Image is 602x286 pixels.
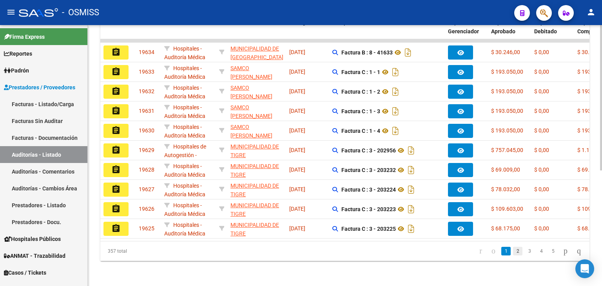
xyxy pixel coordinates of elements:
span: $ 0,00 [534,167,549,173]
a: go to last page [573,247,584,255]
i: Descargar documento [390,125,401,137]
span: 19633 [139,69,154,75]
datatable-header-cell: Importe Debitado [531,14,574,49]
div: - 30545681508 [230,44,283,61]
mat-icon: menu [6,7,16,17]
span: Reportes [4,49,32,58]
mat-icon: assignment [111,145,121,155]
mat-icon: assignment [111,204,121,214]
li: page 2 [512,244,524,258]
span: [DATE] [289,49,305,55]
a: 5 [548,247,558,255]
span: Importe Debitado [534,19,557,34]
span: MUNICIPALIDAD DE TIGRE [230,183,279,198]
i: Descargar documento [406,223,416,235]
li: page 5 [547,244,559,258]
span: [DATE] [289,69,305,75]
i: Descargar documento [406,183,416,196]
span: [DATE] [289,147,305,153]
span: [DATE] [289,167,305,173]
span: 19627 [139,186,154,192]
span: 19632 [139,88,154,94]
strong: Factura C : 3 - 203225 [341,226,396,232]
div: Open Intercom Messenger [575,259,594,278]
a: go to next page [560,247,571,255]
span: $ 0,00 [534,69,549,75]
a: go to previous page [488,247,499,255]
span: Hospitales - Auditoría Médica [164,65,205,80]
li: page 4 [535,244,547,258]
a: 1 [501,247,511,255]
span: $ 757.045,00 [491,147,523,153]
div: - 30999284899 [230,221,283,237]
a: 3 [525,247,534,255]
strong: Factura C : 1 - 3 [341,108,380,114]
i: Descargar documento [406,203,416,215]
i: Descargar documento [390,66,401,78]
span: $ 193.050,00 [491,108,523,114]
span: $ 30.246,00 [491,49,520,55]
mat-icon: assignment [111,165,121,174]
span: $ 0,00 [534,186,549,192]
i: Descargar documento [390,105,401,118]
div: - 30717679268 [230,123,283,139]
datatable-header-cell: ID [136,14,161,49]
span: SAMCO [PERSON_NAME] [230,85,272,100]
strong: Factura C : 3 - 203223 [341,206,396,212]
span: $ 109.603,00 [491,206,523,212]
span: Hospitales - Auditoría Médica [164,104,205,119]
i: Descargar documento [403,46,413,59]
datatable-header-cell: Acciones [100,14,136,49]
div: - 30999284899 [230,162,283,178]
span: 19628 [139,167,154,173]
span: $ 193.050,00 [491,88,523,94]
datatable-header-cell: Comprobantes asociados [329,14,445,49]
span: MUNICIPALIDAD DE TIGRE [230,202,279,217]
datatable-header-cell: Imputado Gerenciador [445,14,488,49]
span: [DATE] [289,186,305,192]
div: - 30999284899 [230,181,283,198]
span: 19631 [139,108,154,114]
span: MUNICIPALIDAD DE TIGRE [230,143,279,159]
span: Hospitales - Auditoría Médica [164,85,205,100]
span: [DATE] [289,88,305,94]
span: $ 0,00 [534,147,549,153]
div: - 30999284899 [230,201,283,217]
span: $ 0,00 [534,225,549,232]
li: page 3 [524,244,535,258]
li: page 1 [500,244,512,258]
i: Descargar documento [406,164,416,176]
span: Hospitales - Auditoría Médica [164,222,205,237]
span: Casos / Tickets [4,268,46,277]
span: $ 78.032,00 [491,186,520,192]
i: Descargar documento [406,144,416,157]
span: MUNICIPALIDAD DE [GEOGRAPHIC_DATA][PERSON_NAME] [230,45,283,70]
span: Hospitales - Auditoría Médica [164,163,205,178]
span: $ 69.009,00 [491,167,520,173]
span: SAMCO [PERSON_NAME] [230,124,272,139]
mat-icon: assignment [111,67,121,76]
datatable-header-cell: Importe Aprobado [488,14,531,49]
span: Hospitales - Auditoría Médica [164,124,205,139]
i: Descargar documento [390,85,401,98]
a: 2 [513,247,522,255]
span: [DATE] [289,225,305,232]
mat-icon: assignment [111,224,121,233]
span: [DATE] [289,127,305,134]
span: 19634 [139,49,154,55]
span: $ 68.175,00 [491,225,520,232]
mat-icon: assignment [111,87,121,96]
span: Hospitales - Auditoría Médica [164,183,205,198]
strong: Factura C : 1 - 4 [341,128,380,134]
span: $ 0,00 [534,206,549,212]
span: SAMCO [PERSON_NAME] [230,65,272,80]
span: $ 0,00 [534,108,549,114]
strong: Factura B : 8 - 41633 [341,49,393,56]
div: - 30999284899 [230,142,283,159]
div: - 30717679268 [230,83,283,100]
span: $ 0,00 [534,49,549,55]
span: Hospitales - Auditoría Médica [164,45,205,61]
mat-icon: assignment [111,106,121,116]
span: - OSMISS [62,4,99,21]
span: 19629 [139,147,154,153]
